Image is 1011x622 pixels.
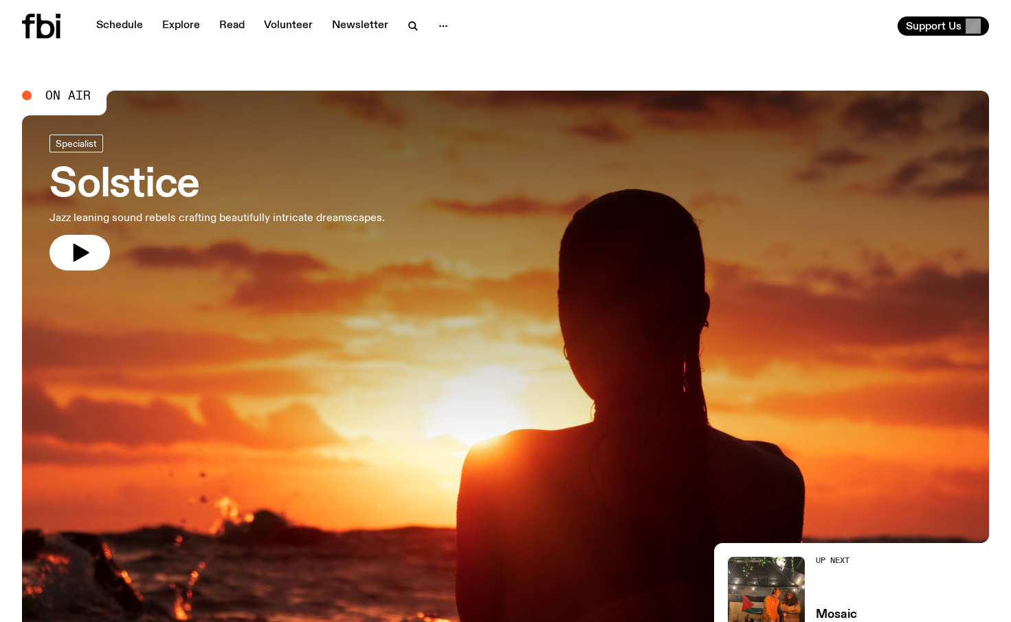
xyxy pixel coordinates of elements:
a: Volunteer [256,16,321,36]
a: Explore [154,16,208,36]
a: Newsletter [324,16,397,36]
p: Jazz leaning sound rebels crafting beautifully intricate dreamscapes. [49,210,385,227]
a: SolsticeJazz leaning sound rebels crafting beautifully intricate dreamscapes. [49,135,385,270]
span: On Air [45,89,91,102]
h3: Solstice [49,166,385,205]
a: Schedule [88,16,151,36]
a: Read [211,16,253,36]
button: Support Us [898,16,989,36]
span: Support Us [906,20,962,32]
h2: Up Next [816,557,918,564]
a: Mosaic [816,609,857,621]
a: Specialist [49,135,103,152]
span: Specialist [56,138,97,148]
